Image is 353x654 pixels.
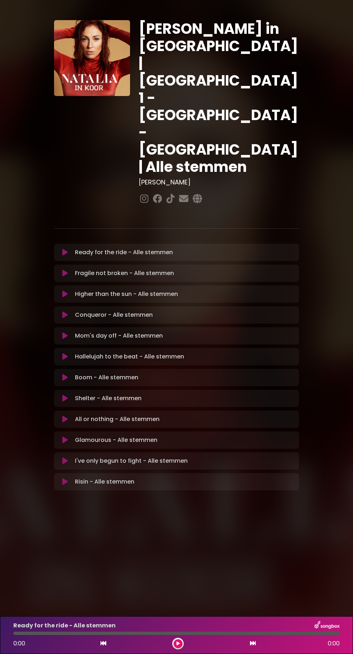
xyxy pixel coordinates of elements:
p: Higher than the sun - Alle stemmen [75,290,178,298]
p: Mom's day off - Alle stemmen [75,331,163,340]
p: Risin - Alle stemmen [75,477,134,486]
h1: [PERSON_NAME] in [GEOGRAPHIC_DATA] | [GEOGRAPHIC_DATA] 1 - [GEOGRAPHIC_DATA] - [GEOGRAPHIC_DATA] ... [139,20,299,175]
img: YTVS25JmS9CLUqXqkEhs [54,20,130,96]
p: Shelter - Alle stemmen [75,394,142,403]
p: All or nothing - Alle stemmen [75,415,160,424]
p: I've only begun to fight - Alle stemmen [75,457,188,465]
p: Hallelujah to the beat - Alle stemmen [75,352,184,361]
p: Conqueror - Alle stemmen [75,311,153,319]
p: Boom - Alle stemmen [75,373,138,382]
p: Glamourous - Alle stemmen [75,436,157,444]
p: Ready for the ride - Alle stemmen [75,248,173,257]
p: Fragile not broken - Alle stemmen [75,269,174,278]
h3: [PERSON_NAME] [139,178,299,186]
